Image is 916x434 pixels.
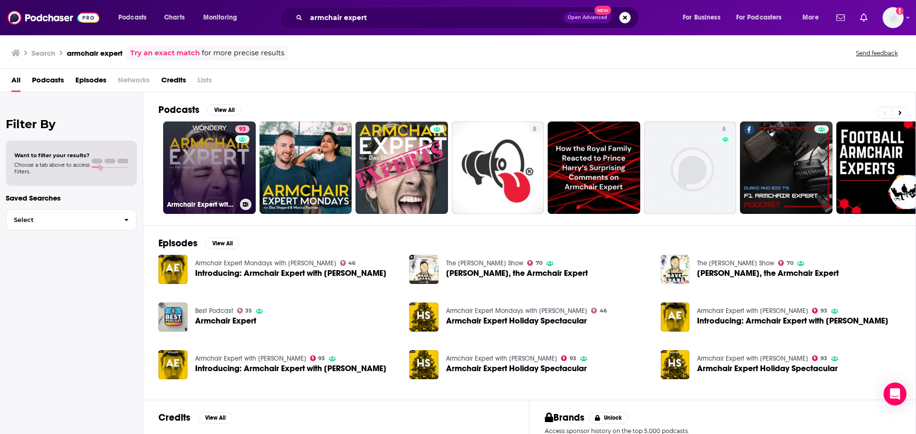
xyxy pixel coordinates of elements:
a: EpisodesView All [158,237,239,249]
span: 5 [533,125,536,134]
span: Introducing: Armchair Expert with [PERSON_NAME] [195,269,386,277]
img: Dax Shepard, the Armchair Expert [409,255,438,284]
a: Armchair Expert Mondays with Dax Shepard [446,307,587,315]
h2: Podcasts [158,104,199,116]
img: Armchair Expert [158,303,187,332]
span: Monitoring [203,11,237,24]
a: Try an exact match [130,48,200,59]
span: 35 [245,309,252,313]
a: 93 [235,125,250,133]
span: 46 [600,309,607,313]
a: Introducing: Armchair Expert with Dax Shepard [195,269,386,277]
a: All [11,72,21,92]
span: 93 [318,356,325,361]
span: 93 [570,356,576,361]
a: Dax Shepard, the Armchair Expert [697,269,839,277]
button: open menu [112,10,159,25]
span: Open Advanced [568,15,607,20]
svg: Add a profile image [896,7,904,15]
h3: Armchair Expert with [PERSON_NAME] [167,201,236,209]
button: View All [198,412,232,424]
img: Armchair Expert Holiday Spectacular [409,350,438,379]
a: 5 [529,125,540,133]
a: Introducing: Armchair Expert with Dax Shepard [195,364,386,373]
h2: Credits [158,412,190,424]
span: [PERSON_NAME], the Armchair Expert [697,269,839,277]
a: 93 [310,355,325,361]
button: Open AdvancedNew [563,12,612,23]
span: 46 [348,261,355,265]
button: Show profile menu [883,7,904,28]
span: Logged in as smeizlik [883,7,904,28]
a: 35 [237,308,252,313]
span: Introducing: Armchair Expert with [PERSON_NAME] [697,317,888,325]
span: 46 [337,125,344,134]
button: open menu [730,10,796,25]
a: 93 [812,308,827,313]
img: Dax Shepard, the Armchair Expert [661,255,690,284]
a: PodcastsView All [158,104,241,116]
a: Armchair Expert with Dax Shepard [446,354,557,363]
span: for more precise results [202,48,284,59]
a: 70 [778,260,793,266]
span: Armchair Expert [195,317,256,325]
img: Introducing: Armchair Expert with Dax Shepard [158,350,187,379]
span: 93 [239,125,246,134]
a: Credits [161,72,186,92]
h2: Brands [545,412,584,424]
a: The Dave Chang Show [697,259,774,267]
a: Charts [158,10,190,25]
button: Send feedback [853,49,901,57]
span: Lists [198,72,212,92]
a: 5 [644,121,737,214]
span: Podcasts [118,11,146,24]
a: Show notifications dropdown [856,10,871,26]
img: Armchair Expert Holiday Spectacular [409,303,438,332]
a: 5 [718,125,729,133]
a: 46 [260,121,352,214]
span: Podcasts [32,72,64,92]
span: For Podcasters [736,11,782,24]
button: open menu [197,10,250,25]
a: The Dave Chang Show [446,259,523,267]
span: New [594,6,612,15]
span: Want to filter your results? [14,152,90,159]
h2: Filter By [6,117,137,131]
a: CreditsView All [158,412,232,424]
a: Armchair Expert with Dax Shepard [697,307,808,315]
a: 46 [591,308,607,313]
a: Episodes [75,72,106,92]
a: Armchair Expert Holiday Spectacular [446,364,587,373]
span: [PERSON_NAME], the Armchair Expert [446,269,588,277]
span: Networks [118,72,150,92]
a: 93Armchair Expert with [PERSON_NAME] [163,121,256,214]
a: Armchair Expert Holiday Spectacular [697,364,838,373]
a: 93 [561,355,576,361]
div: Open Intercom Messenger [884,383,906,405]
img: User Profile [883,7,904,28]
span: Select [6,217,116,223]
a: Dax Shepard, the Armchair Expert [446,269,588,277]
button: open menu [796,10,831,25]
img: Introducing: Armchair Expert with Dax Shepard [158,255,187,284]
span: For Business [683,11,720,24]
span: Charts [164,11,185,24]
span: 5 [722,125,726,134]
span: 70 [536,261,542,265]
button: Unlock [588,412,629,424]
span: Introducing: Armchair Expert with [PERSON_NAME] [195,364,386,373]
h2: Episodes [158,237,198,249]
div: Search podcasts, credits, & more... [289,7,648,29]
a: Introducing: Armchair Expert with Dax Shepard [697,317,888,325]
a: 5 [452,121,544,214]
